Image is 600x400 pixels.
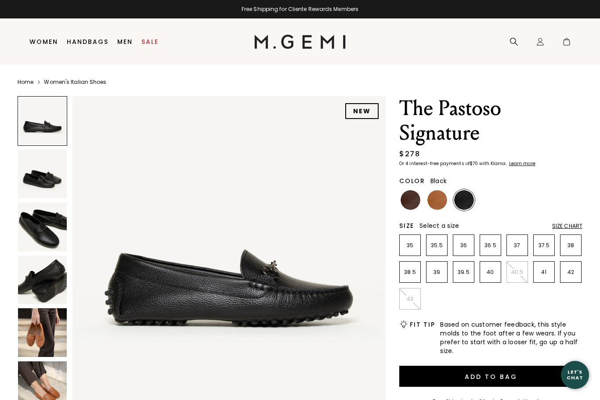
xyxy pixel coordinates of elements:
[561,369,589,380] div: Let's Chat
[470,160,478,167] klarna-placement-style-amount: $70
[18,202,67,251] img: The Pastoso Signature
[399,149,420,159] div: $278
[534,269,554,276] p: 41
[509,160,535,167] klarna-placement-style-cta: Learn more
[18,256,67,304] img: The Pastoso Signature
[534,242,554,249] p: 37.5
[454,190,474,210] img: Black
[453,269,474,276] p: 39.5
[400,269,420,276] p: 38.5
[560,242,581,249] p: 38
[560,269,581,276] p: 42
[117,38,133,45] a: Men
[440,320,582,355] span: Based on customer feedback, this style molds to the foot after a few wears. If you prefer to star...
[401,190,420,210] img: Chocolate
[67,38,108,45] a: Handbags
[410,321,435,328] h2: Fit Tip
[399,366,582,387] button: Add to Bag
[399,222,414,229] h2: Size
[552,223,582,230] div: Size Chart
[18,150,67,198] img: The Pastoso Signature
[479,160,508,167] klarna-placement-style-body: with Klarna
[430,177,447,185] span: Black
[480,242,501,249] p: 36.5
[453,242,474,249] p: 36
[427,242,447,249] p: 35.5
[141,38,159,45] a: Sale
[508,161,535,166] a: Learn more
[18,79,33,86] a: Home
[480,269,501,276] p: 40
[507,242,528,249] p: 37
[427,190,447,210] img: Tan
[507,269,528,276] p: 40.5
[399,96,582,145] h1: The Pastoso Signature
[400,242,420,249] p: 35
[400,295,420,303] p: 43
[29,38,58,45] a: Women
[18,308,67,357] img: The Pastoso Signature
[399,160,470,167] klarna-placement-style-body: Or 4 interest-free payments of
[399,177,425,184] h2: Color
[419,221,459,230] span: Select a size
[44,79,106,86] a: Women's Italian Shoes
[345,103,379,119] div: NEW
[427,269,447,276] p: 39
[254,35,346,49] img: M.Gemi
